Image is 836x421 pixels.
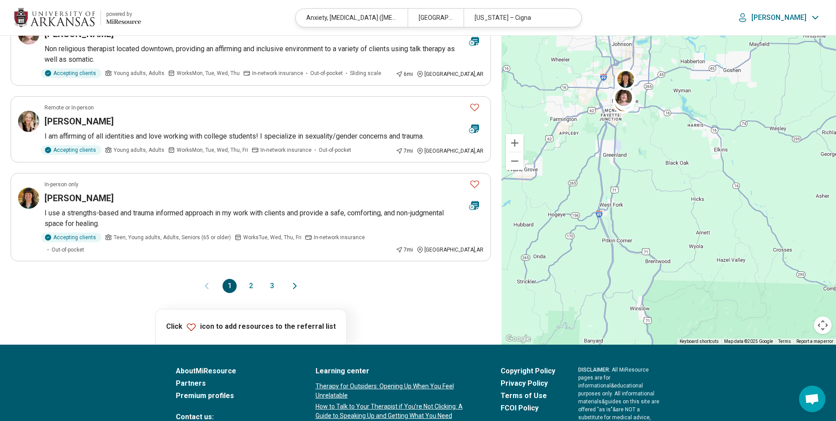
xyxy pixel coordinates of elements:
[506,134,524,152] button: Zoom in
[814,316,832,334] button: Map camera controls
[106,10,141,18] div: powered by
[416,147,483,155] div: [GEOGRAPHIC_DATA] , AR
[680,338,719,345] button: Keyboard shortcuts
[176,391,293,401] a: Premium profiles
[504,333,533,345] a: Open this area in Google Maps (opens a new window)
[260,146,312,154] span: In-network insurance
[396,147,413,155] div: 7 mi
[14,7,141,28] a: University of Arkansaspowered by
[45,192,114,204] h3: [PERSON_NAME]
[166,322,336,332] p: Click icon to add resources to the referral list
[114,233,231,241] span: Teen, Young adults, Adults, Seniors (65 or older)
[799,386,825,412] div: Open chat
[310,69,343,77] span: Out-of-pocket
[45,180,78,188] p: In-person only
[45,131,483,142] p: I am affirming of all identities and love working with college students! I specialize in sexualit...
[296,9,408,27] div: Anxiety, [MEDICAL_DATA] ([MEDICAL_DATA]), [MEDICAL_DATA], Sexual Assault
[41,68,101,78] div: Accepting clients
[243,233,301,241] span: Works Tue, Wed, Thu, Fri
[501,391,555,401] a: Terms of Use
[578,367,609,373] span: DISCLAIMER
[466,98,483,117] button: Favorite
[316,382,478,400] a: Therapy for Outsiders: Opening Up When You Feel Unrelatable
[778,339,791,344] a: Terms (opens in new tab)
[45,208,483,229] p: I use a strengths-based and trauma informed approach in my work with clients and provide a safe, ...
[265,279,279,293] button: 3
[14,7,95,28] img: University of Arkansas
[350,69,381,77] span: Sliding scale
[501,366,555,376] a: Copyright Policy
[796,339,833,344] a: Report a map error
[290,279,300,293] button: Next page
[501,378,555,389] a: Privacy Policy
[223,279,237,293] button: 1
[41,145,101,155] div: Accepting clients
[177,146,248,154] span: Works Mon, Tue, Wed, Thu, Fri
[724,339,773,344] span: Map data ©2025 Google
[45,115,114,128] h3: [PERSON_NAME]
[464,9,576,27] div: [US_STATE] – Cigna
[506,152,524,170] button: Zoom out
[176,366,293,376] a: AboutMiResource
[252,69,303,77] span: In-network insurance
[244,279,258,293] button: 2
[408,9,464,27] div: [GEOGRAPHIC_DATA]
[45,104,94,112] p: Remote or In-person
[314,233,365,241] span: In-network insurance
[416,70,483,78] div: [GEOGRAPHIC_DATA] , AR
[319,146,351,154] span: Out-of-pocket
[466,175,483,193] button: Favorite
[114,69,164,77] span: Young adults, Adults
[177,69,240,77] span: Works Mon, Tue, Wed, Thu
[316,366,478,376] a: Learning center
[501,403,555,413] a: FCOI Policy
[504,333,533,345] img: Google
[416,246,483,254] div: [GEOGRAPHIC_DATA] , AR
[114,146,164,154] span: Young adults, Adults
[52,246,84,254] span: Out-of-pocket
[201,279,212,293] button: Previous page
[176,378,293,389] a: Partners
[45,44,483,65] p: Non religious therapist located downtown, providing an affirming and inclusive environment to a v...
[316,402,478,421] a: How to Talk to Your Therapist if You’re Not Clicking: A Guide to Speaking Up and Getting What You...
[751,13,806,22] p: [PERSON_NAME]
[41,233,101,242] div: Accepting clients
[396,246,413,254] div: 7 mi
[396,70,413,78] div: 6 mi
